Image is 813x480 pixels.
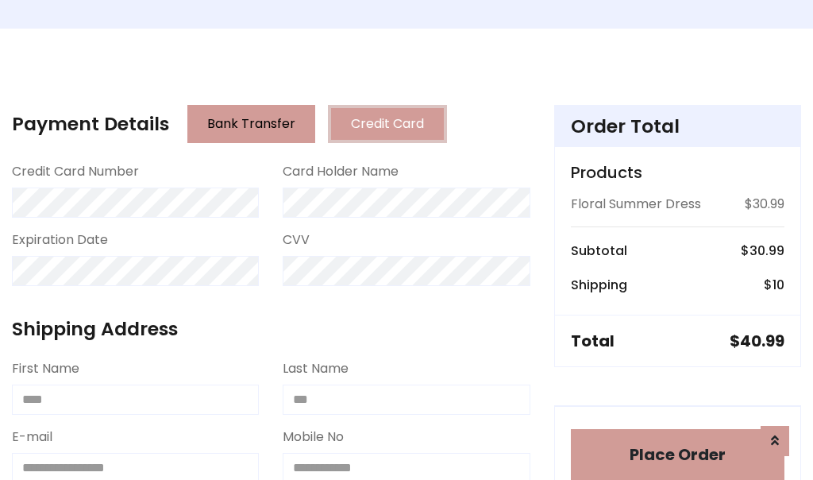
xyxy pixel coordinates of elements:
h4: Order Total [571,115,784,137]
p: $30.99 [745,195,784,214]
label: Expiration Date [12,230,108,250]
label: First Name [12,359,79,378]
label: Mobile No [283,428,344,447]
button: Bank Transfer [187,105,315,143]
span: 30.99 [749,242,784,260]
span: 40.99 [740,330,784,352]
button: Place Order [571,429,784,480]
label: CVV [283,230,310,250]
h4: Shipping Address [12,318,530,340]
h6: $ [764,277,784,292]
label: Card Holder Name [283,162,399,181]
label: Credit Card Number [12,162,139,181]
label: E-mail [12,428,52,447]
h5: Total [571,331,615,350]
h5: Products [571,163,784,182]
h6: Shipping [571,277,627,292]
h4: Payment Details [12,113,169,135]
h6: $ [741,243,784,258]
p: Floral Summer Dress [571,195,701,214]
h6: Subtotal [571,243,627,258]
span: 10 [773,276,784,294]
h5: $ [730,331,784,350]
label: Last Name [283,359,349,378]
button: Credit Card [328,105,447,143]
